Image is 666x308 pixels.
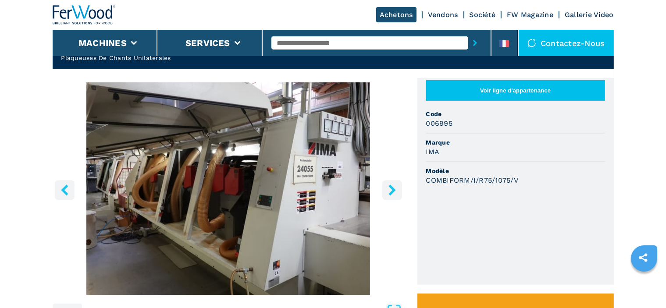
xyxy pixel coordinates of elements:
a: Vendons [428,11,458,19]
div: Go to Slide 4 [53,82,404,295]
h3: 006995 [426,118,453,128]
button: Services [185,38,230,48]
span: Marque [426,138,605,147]
a: Gallerie Video [565,11,614,19]
iframe: Chat [629,269,659,301]
img: Contactez-nous [527,39,536,47]
span: Modèle [426,166,605,175]
div: Contactez-nous [519,30,614,56]
button: Voir ligne d'appartenance [426,80,605,101]
h3: COMBIFORM/I/R75/1075/V [426,175,519,185]
h2: Plaqueuses De Chants Unilaterales [61,53,244,62]
img: Ferwood [53,5,116,25]
button: right-button [382,180,402,200]
button: submit-button [468,33,482,53]
a: Achetons [376,7,417,22]
a: FW Magazine [507,11,553,19]
a: Société [470,11,496,19]
h3: IMA [426,147,440,157]
button: Machines [78,38,127,48]
span: Code [426,110,605,118]
button: left-button [55,180,75,200]
a: sharethis [632,247,654,269]
img: Plaqueuses De Chants Unilaterales IMA COMBIFORM/I/R75/1075/V [53,82,404,295]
